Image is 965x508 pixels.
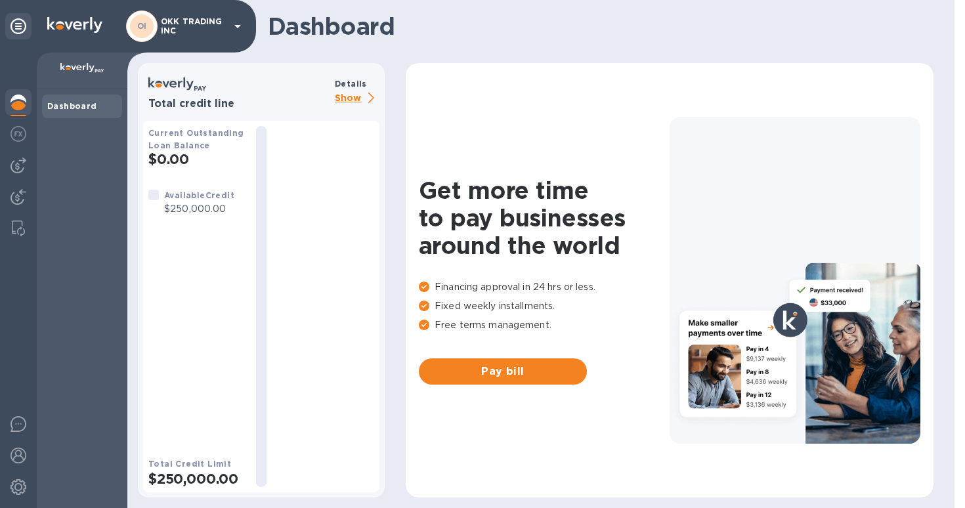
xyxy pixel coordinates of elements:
[161,17,226,35] p: OKK TRADING INC
[5,13,32,39] div: Unpin categories
[11,126,26,142] img: Foreign exchange
[419,280,670,294] p: Financing approval in 24 hrs or less.
[419,177,670,259] h1: Get more time to pay businesses around the world
[419,318,670,332] p: Free terms management.
[335,91,379,107] p: Show
[148,459,231,469] b: Total Credit Limit
[148,471,246,487] h2: $250,000.00
[47,101,97,111] b: Dashboard
[137,21,147,31] b: OI
[148,151,246,167] h2: $0.00
[47,17,102,33] img: Logo
[148,128,244,150] b: Current Outstanding Loan Balance
[164,202,234,216] p: $250,000.00
[268,12,927,40] h1: Dashboard
[335,79,367,89] b: Details
[429,364,576,379] span: Pay bill
[419,358,587,385] button: Pay bill
[148,98,330,110] h3: Total credit line
[419,299,670,313] p: Fixed weekly installments.
[164,190,234,200] b: Available Credit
